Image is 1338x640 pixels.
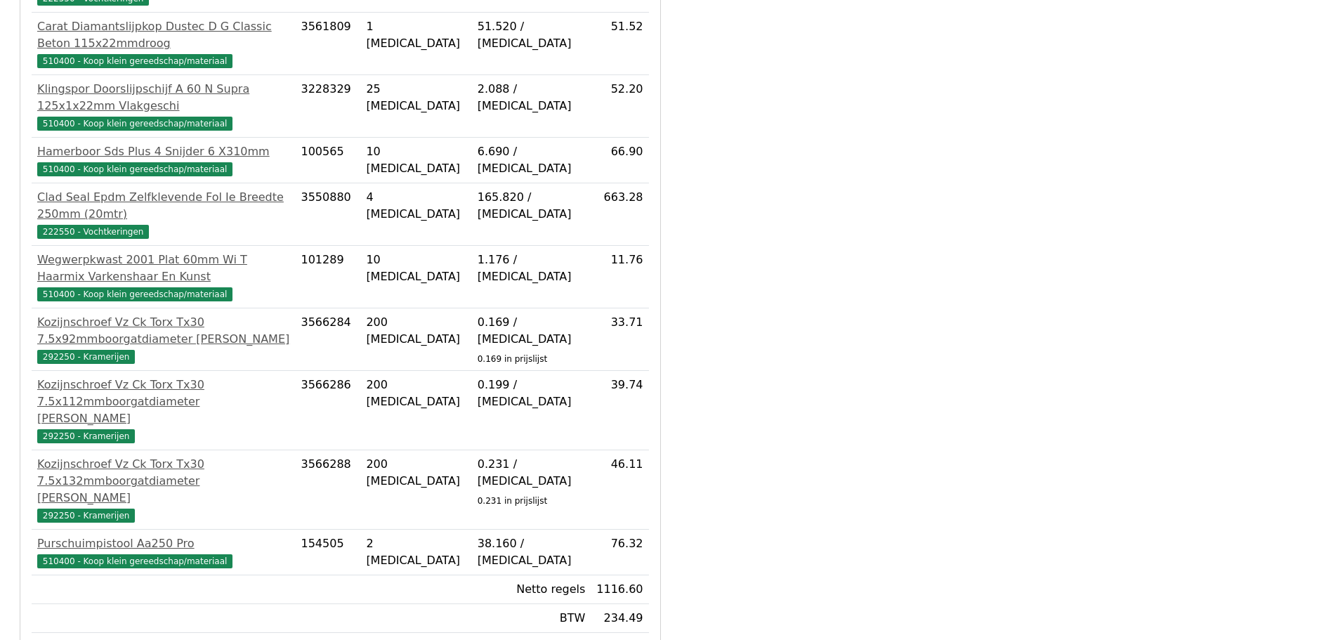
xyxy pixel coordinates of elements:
div: 200 [MEDICAL_DATA] [366,314,466,348]
td: 101289 [296,246,361,308]
td: 3566286 [296,371,361,450]
div: Kozijnschroef Vz Ck Torx Tx30 7.5x92mmboorgatdiameter [PERSON_NAME] [37,314,290,348]
td: 46.11 [591,450,648,530]
div: Clad Seal Epdm Zelfklevende Fol Ie Breedte 250mm (20mtr) [37,189,290,223]
td: 11.76 [591,246,648,308]
div: Purschuimpistool Aa250 Pro [37,535,290,552]
td: 3566284 [296,308,361,371]
td: 1116.60 [591,575,648,604]
div: 2.088 / [MEDICAL_DATA] [478,81,586,115]
a: Carat Diamantslijpkop Dustec D G Classic Beton 115x22mmdroog510400 - Koop klein gereedschap/mater... [37,18,290,69]
td: BTW [472,604,591,633]
div: 165.820 / [MEDICAL_DATA] [478,189,586,223]
div: 10 [MEDICAL_DATA] [366,252,466,285]
a: Purschuimpistool Aa250 Pro510400 - Koop klein gereedschap/materiaal [37,535,290,569]
div: 0.199 / [MEDICAL_DATA] [478,377,586,410]
div: 38.160 / [MEDICAL_DATA] [478,535,586,569]
div: 1.176 / [MEDICAL_DATA] [478,252,586,285]
span: 292250 - Kramerijen [37,429,135,443]
div: Carat Diamantslijpkop Dustec D G Classic Beton 115x22mmdroog [37,18,290,52]
div: 200 [MEDICAL_DATA] [366,377,466,410]
td: 3228329 [296,75,361,138]
span: 510400 - Koop klein gereedschap/materiaal [37,287,232,301]
span: 292250 - Kramerijen [37,509,135,523]
a: Clad Seal Epdm Zelfklevende Fol Ie Breedte 250mm (20mtr)222550 - Vochtkeringen [37,189,290,240]
span: 510400 - Koop klein gereedschap/materiaal [37,162,232,176]
div: 1 [MEDICAL_DATA] [366,18,466,52]
td: 154505 [296,530,361,575]
div: Kozijnschroef Vz Ck Torx Tx30 7.5x132mmboorgatdiameter [PERSON_NAME] [37,456,290,507]
td: 100565 [296,138,361,183]
td: 3566288 [296,450,361,530]
a: Klingspor Doorslijpschijf A 60 N Supra 125x1x22mm Vlakgeschi510400 - Koop klein gereedschap/mater... [37,81,290,131]
div: Klingspor Doorslijpschijf A 60 N Supra 125x1x22mm Vlakgeschi [37,81,290,115]
span: 510400 - Koop klein gereedschap/materiaal [37,54,232,68]
td: 51.52 [591,13,648,75]
sub: 0.231 in prijslijst [478,496,547,506]
sub: 0.169 in prijslijst [478,354,547,364]
a: Kozijnschroef Vz Ck Torx Tx30 7.5x92mmboorgatdiameter [PERSON_NAME]292250 - Kramerijen [37,314,290,365]
td: 3561809 [296,13,361,75]
td: 52.20 [591,75,648,138]
span: 510400 - Koop klein gereedschap/materiaal [37,117,232,131]
div: 10 [MEDICAL_DATA] [366,143,466,177]
div: Kozijnschroef Vz Ck Torx Tx30 7.5x112mmboorgatdiameter [PERSON_NAME] [37,377,290,427]
td: 663.28 [591,183,648,246]
td: 66.90 [591,138,648,183]
a: Wegwerpkwast 2001 Plat 60mm Wi T Haarmix Varkenshaar En Kunst510400 - Koop klein gereedschap/mate... [37,252,290,302]
span: 510400 - Koop klein gereedschap/materiaal [37,554,232,568]
td: 39.74 [591,371,648,450]
a: Kozijnschroef Vz Ck Torx Tx30 7.5x132mmboorgatdiameter [PERSON_NAME]292250 - Kramerijen [37,456,290,523]
a: Kozijnschroef Vz Ck Torx Tx30 7.5x112mmboorgatdiameter [PERSON_NAME]292250 - Kramerijen [37,377,290,444]
a: Hamerboor Sds Plus 4 Snijder 6 X310mm510400 - Koop klein gereedschap/materiaal [37,143,290,177]
div: 0.231 / [MEDICAL_DATA] [478,456,586,490]
div: 51.520 / [MEDICAL_DATA] [478,18,586,52]
td: 3550880 [296,183,361,246]
div: 200 [MEDICAL_DATA] [366,456,466,490]
td: Netto regels [472,575,591,604]
div: Wegwerpkwast 2001 Plat 60mm Wi T Haarmix Varkenshaar En Kunst [37,252,290,285]
div: 0.169 / [MEDICAL_DATA] [478,314,586,348]
td: 234.49 [591,604,648,633]
span: 292250 - Kramerijen [37,350,135,364]
span: 222550 - Vochtkeringen [37,225,149,239]
td: 76.32 [591,530,648,575]
div: 4 [MEDICAL_DATA] [366,189,466,223]
td: 33.71 [591,308,648,371]
div: 2 [MEDICAL_DATA] [366,535,466,569]
div: Hamerboor Sds Plus 4 Snijder 6 X310mm [37,143,290,160]
div: 25 [MEDICAL_DATA] [366,81,466,115]
div: 6.690 / [MEDICAL_DATA] [478,143,586,177]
